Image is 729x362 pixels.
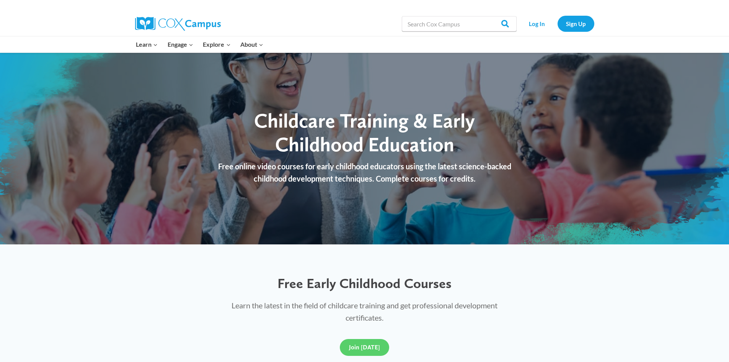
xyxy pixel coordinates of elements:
input: Search Cox Campus [402,16,517,31]
nav: Secondary Navigation [520,16,594,31]
span: Childcare Training & Early Childhood Education [254,108,475,156]
span: Learn [136,39,158,49]
img: Cox Campus [135,17,221,31]
span: About [240,39,263,49]
p: Free online video courses for early childhood educators using the latest science-backed childhood... [210,160,520,185]
a: Log In [520,16,554,31]
nav: Primary Navigation [131,36,268,52]
span: Join [DATE] [349,344,380,351]
p: Learn the latest in the field of childcare training and get professional development certificates. [217,299,513,324]
span: Explore [203,39,230,49]
a: Sign Up [558,16,594,31]
span: Free Early Childhood Courses [277,275,452,292]
a: Join [DATE] [340,339,389,356]
span: Engage [168,39,193,49]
